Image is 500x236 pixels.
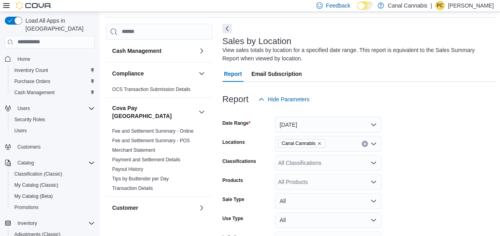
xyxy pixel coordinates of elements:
a: OCS Transaction Submission Details [112,87,191,92]
img: Cova [16,2,52,10]
label: Locations [222,139,245,145]
button: Compliance [112,70,195,77]
button: Cova Pay [GEOGRAPHIC_DATA] [197,107,206,117]
h3: Compliance [112,70,144,77]
a: Merchant Statement [112,147,155,153]
button: Home [2,53,98,65]
span: Promotions [14,204,39,211]
p: | [430,1,432,10]
span: Feedback [326,2,350,10]
button: All [275,193,381,209]
div: Cova Pay [GEOGRAPHIC_DATA] [106,126,213,196]
button: Open list of options [370,141,377,147]
h3: Customer [112,204,138,212]
button: Cash Management [8,87,98,98]
span: Promotions [11,203,95,212]
button: Purchase Orders [8,76,98,87]
button: Inventory [2,218,98,229]
h3: Report [222,95,249,104]
p: [PERSON_NAME] [448,1,494,10]
button: Compliance [197,69,206,78]
button: My Catalog (Classic) [8,180,98,191]
button: Clear input [362,141,368,147]
label: Use Type [222,215,243,222]
input: Dark Mode [357,2,374,10]
label: Date Range [222,120,251,126]
a: Tips by Budtender per Day [112,176,169,182]
span: Inventory [14,219,95,228]
button: Cova Pay [GEOGRAPHIC_DATA] [112,104,195,120]
a: My Catalog (Classic) [11,180,62,190]
label: Sale Type [222,196,244,203]
a: Fee and Settlement Summary - POS [112,138,190,143]
button: Promotions [8,202,98,213]
a: Classification (Classic) [11,169,66,179]
span: Canal Cannabis [278,139,325,148]
span: Payout History [112,166,143,172]
a: Transaction Details [112,186,153,191]
span: Security Roles [11,115,95,124]
a: Users [11,126,30,135]
span: Cash Management [11,88,95,97]
span: Users [11,126,95,135]
a: Security Roles [11,115,48,124]
span: Inventory [18,220,37,226]
a: Inventory Count [11,66,51,75]
button: Customer [112,204,195,212]
span: Email Subscription [251,66,302,82]
span: Users [14,128,27,134]
span: Catalog [14,158,95,168]
span: Users [14,104,95,113]
span: Canal Cannabis [282,139,315,147]
span: Catalog [18,160,34,166]
span: Transaction Details [112,185,153,192]
span: Fee and Settlement Summary - POS [112,137,190,144]
span: Cash Management [14,89,54,96]
span: Home [14,54,95,64]
a: Payout History [112,166,143,172]
span: Inventory Count [14,67,48,74]
button: Inventory [14,219,40,228]
span: Customers [14,142,95,152]
div: View sales totals by location for a specified date range. This report is equivalent to the Sales ... [222,46,493,63]
div: Patrick Ciantar [435,1,445,10]
p: Canal Cannabis [388,1,428,10]
button: My Catalog (Beta) [8,191,98,202]
span: Home [18,56,30,62]
button: Users [14,104,33,113]
span: Classification (Classic) [11,169,95,179]
button: Next [222,24,232,33]
div: Compliance [106,85,213,97]
span: Load All Apps in [GEOGRAPHIC_DATA] [22,17,95,33]
a: Promotions [11,203,42,212]
span: PC [437,1,444,10]
a: Payment and Settlement Details [112,157,180,162]
h3: Sales by Location [222,37,292,46]
button: Inventory Count [8,65,98,76]
button: Security Roles [8,114,98,125]
label: Products [222,177,243,184]
button: Open list of options [370,179,377,185]
button: [DATE] [275,117,381,133]
button: All [275,212,381,228]
label: Classifications [222,158,256,164]
a: Fee and Settlement Summary - Online [112,128,194,134]
span: OCS Transaction Submission Details [112,86,191,93]
a: Customers [14,142,44,152]
span: Report [224,66,242,82]
span: Security Roles [14,116,45,123]
a: Purchase Orders [11,77,54,86]
span: Purchase Orders [14,78,51,85]
span: Users [18,105,30,112]
a: Home [14,54,33,64]
button: Cash Management [112,47,195,55]
button: Hide Parameters [255,91,313,107]
button: Users [2,103,98,114]
span: Inventory Count [11,66,95,75]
